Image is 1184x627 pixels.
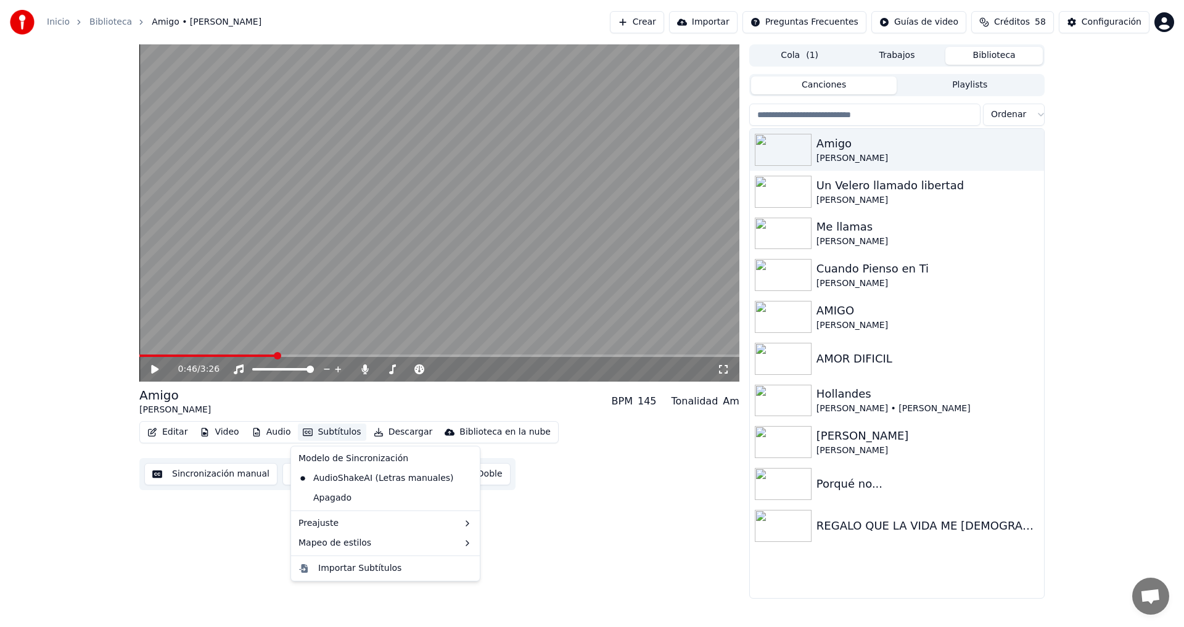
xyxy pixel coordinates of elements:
div: Amigo [139,387,211,404]
div: REGALO QUE LA VIDA ME [DEMOGRAPHIC_DATA] [816,517,1039,535]
div: Am [723,394,739,409]
div: Apagado [294,488,477,508]
div: [PERSON_NAME] [816,427,1039,445]
span: ( 1 ) [806,49,818,62]
div: 145 [638,394,657,409]
button: Preguntas Frecuentes [742,11,866,33]
div: [PERSON_NAME] [139,404,211,416]
div: Biblioteca en la nube [459,426,551,438]
div: Porqué no... [816,475,1039,493]
div: / [178,363,208,375]
button: Descargar [369,424,438,441]
button: Audio [247,424,296,441]
button: Sincronización manual [144,463,277,485]
button: Descargar video [282,463,384,485]
img: youka [10,10,35,35]
div: [PERSON_NAME] [816,319,1039,332]
div: AMIGO [816,302,1039,319]
div: AMOR DIFICIL [816,350,1039,367]
button: Subtítulos [298,424,366,441]
button: Créditos58 [971,11,1054,33]
button: Configuración [1059,11,1149,33]
div: [PERSON_NAME] [816,277,1039,290]
div: Amigo [816,135,1039,152]
div: Importar Subtítulos [318,562,401,575]
button: Editar [142,424,192,441]
span: 58 [1035,16,1046,28]
a: Inicio [47,16,70,28]
div: Modelo de Sincronización [294,449,477,469]
button: Cola [751,47,849,65]
div: Tonalidad [672,394,718,409]
div: [PERSON_NAME] [816,236,1039,248]
button: Video [195,424,244,441]
div: [PERSON_NAME] [816,445,1039,457]
div: Hollandes [816,385,1039,403]
button: Playlists [897,76,1043,94]
div: Chat abierto [1132,578,1169,615]
nav: breadcrumb [47,16,261,28]
button: Guías de video [871,11,966,33]
div: AudioShakeAI (Letras manuales) [294,469,459,488]
div: [PERSON_NAME] [816,194,1039,207]
div: Me llamas [816,218,1039,236]
div: Cuando Pienso en Ti [816,260,1039,277]
div: Un Velero llamado libertad [816,177,1039,194]
button: Importar [669,11,738,33]
span: Amigo • [PERSON_NAME] [152,16,261,28]
div: [PERSON_NAME] [816,152,1039,165]
span: Ordenar [991,109,1026,121]
span: Créditos [994,16,1030,28]
div: BPM [612,394,633,409]
div: Preajuste [294,514,477,533]
a: Biblioteca [89,16,132,28]
span: 3:26 [200,363,220,375]
button: Canciones [751,76,897,94]
button: Trabajos [849,47,946,65]
div: [PERSON_NAME] • [PERSON_NAME] [816,403,1039,415]
button: Biblioteca [945,47,1043,65]
span: 0:46 [178,363,197,375]
button: Crear [610,11,664,33]
div: Mapeo de estilos [294,533,477,553]
div: Configuración [1082,16,1141,28]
